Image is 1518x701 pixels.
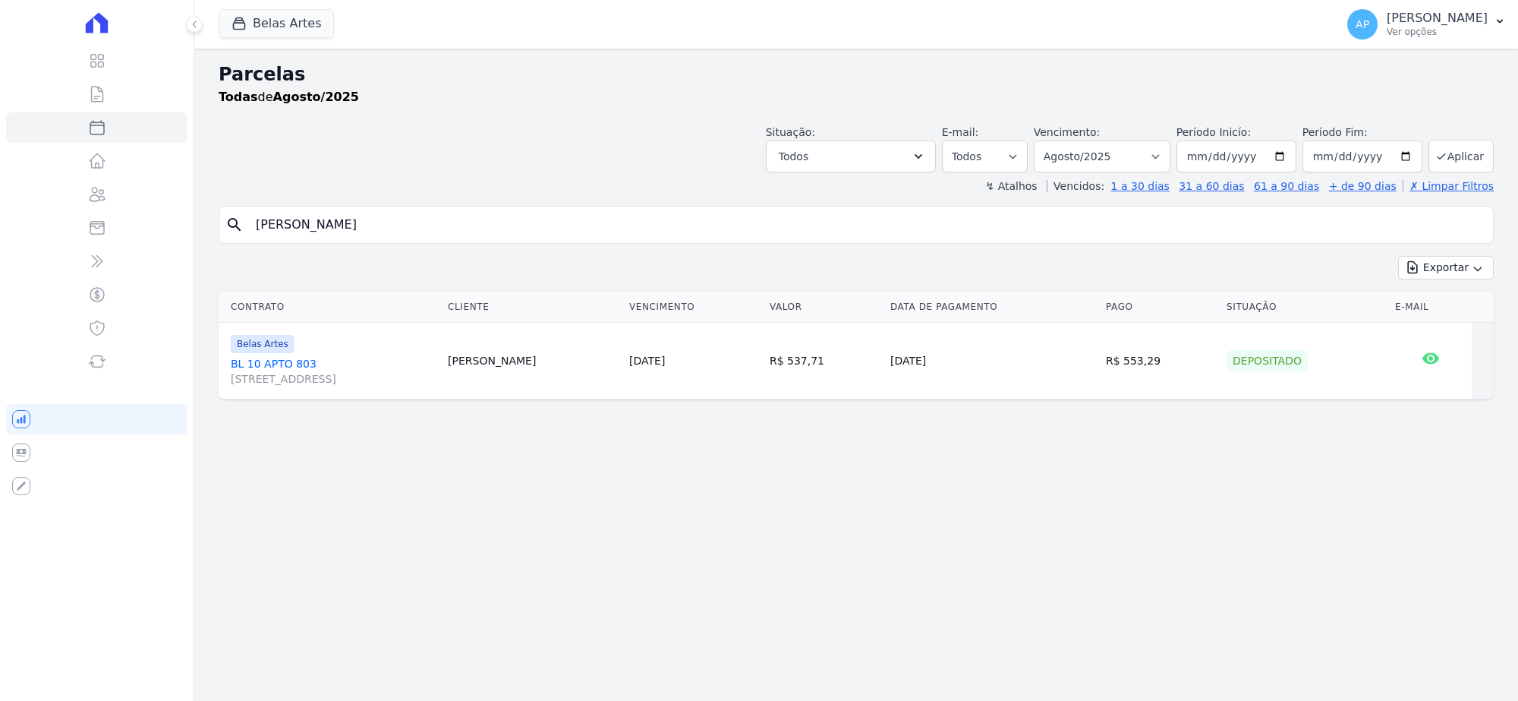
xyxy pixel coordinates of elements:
a: 31 a 60 dias [1179,180,1244,192]
button: AP [PERSON_NAME] Ver opções [1335,3,1518,46]
span: Belas Artes [231,335,294,353]
a: 61 a 90 dias [1254,180,1319,192]
p: de [219,88,359,106]
label: ↯ Atalhos [985,180,1037,192]
a: + de 90 dias [1329,180,1397,192]
a: BL 10 APTO 803[STREET_ADDRESS] [231,356,436,387]
button: Aplicar [1428,140,1494,172]
th: Situação [1220,292,1389,323]
label: Período Fim: [1302,125,1422,141]
div: Depositado [1227,350,1308,371]
label: Período Inicío: [1176,126,1251,138]
th: Valor [764,292,884,323]
button: Belas Artes [219,9,334,38]
th: E-mail [1389,292,1472,323]
span: AP [1356,19,1369,30]
strong: Todas [219,90,258,104]
p: [PERSON_NAME] [1387,11,1488,26]
td: [PERSON_NAME] [442,323,623,399]
label: Vencimento: [1034,126,1100,138]
td: R$ 537,71 [764,323,884,399]
label: Vencidos: [1047,180,1104,192]
label: Situação: [766,126,815,138]
a: [DATE] [629,355,665,367]
th: Pago [1100,292,1220,323]
label: E-mail: [942,126,979,138]
p: Ver opções [1387,26,1488,38]
button: Exportar [1398,256,1494,279]
td: R$ 553,29 [1100,323,1220,399]
td: [DATE] [884,323,1100,399]
th: Vencimento [623,292,764,323]
th: Contrato [219,292,442,323]
i: search [225,216,244,234]
h2: Parcelas [219,61,1494,88]
span: [STREET_ADDRESS] [231,371,436,387]
a: 1 a 30 dias [1111,180,1170,192]
button: Todos [766,141,936,172]
span: Todos [779,147,808,166]
input: Buscar por nome do lote ou do cliente [247,210,1487,240]
strong: Agosto/2025 [273,90,359,104]
th: Cliente [442,292,623,323]
th: Data de Pagamento [884,292,1100,323]
a: ✗ Limpar Filtros [1403,180,1494,192]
